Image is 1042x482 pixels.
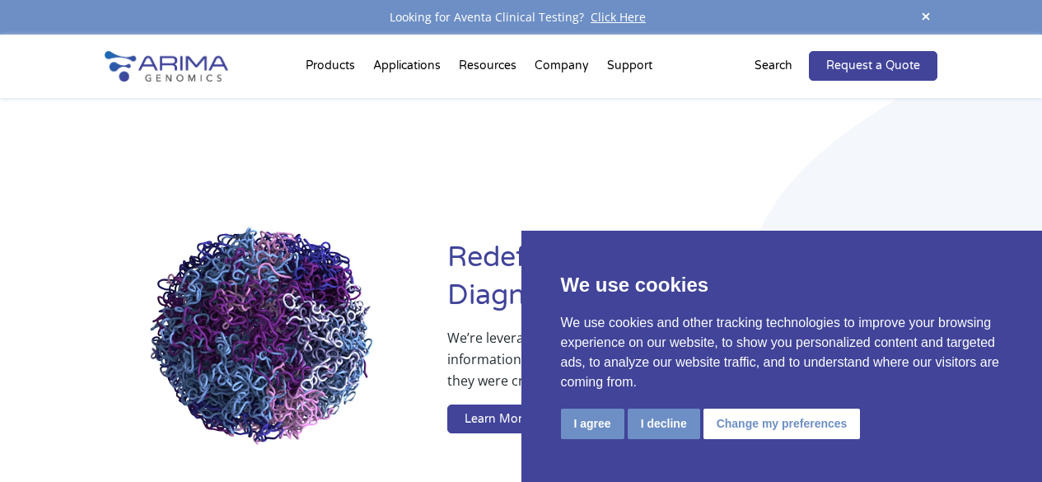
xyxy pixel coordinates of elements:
button: I agree [561,409,624,439]
a: Learn More [447,405,546,434]
div: Looking for Aventa Clinical Testing? [105,7,938,28]
p: We use cookies and other tracking technologies to improve your browsing experience on our website... [561,313,1003,392]
p: We’re leveraging whole-genome sequence and structure information to ensure breakthrough therapies... [447,327,871,405]
a: Click Here [584,9,652,25]
button: Change my preferences [703,409,861,439]
button: I decline [628,409,700,439]
a: Request a Quote [809,51,937,81]
img: Arima-Genomics-logo [105,51,228,82]
p: Search [755,55,792,77]
h1: Redefining [MEDICAL_DATA] Diagnostics [447,239,937,327]
p: We use cookies [561,270,1003,300]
